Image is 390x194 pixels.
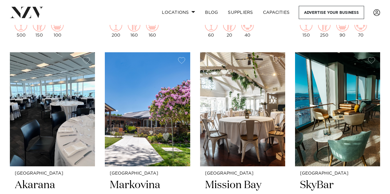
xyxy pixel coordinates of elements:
[33,19,45,38] div: 150
[300,171,375,176] small: [GEOGRAPHIC_DATA]
[110,19,122,31] img: cocktail.png
[205,19,217,38] div: 60
[223,6,258,19] a: SUPPLIERS
[300,19,312,31] img: cocktail.png
[146,19,158,31] img: theatre.png
[205,171,280,176] small: [GEOGRAPHIC_DATA]
[355,19,367,38] div: 70
[157,6,200,19] a: Locations
[15,171,90,176] small: [GEOGRAPHIC_DATA]
[51,19,64,31] img: theatre.png
[241,19,254,31] img: meeting.png
[51,19,64,38] div: 100
[223,19,236,38] div: 20
[318,19,330,38] div: 250
[318,19,330,31] img: dining.png
[15,19,27,38] div: 500
[128,19,140,31] img: dining.png
[258,6,295,19] a: Capacities
[336,19,349,38] div: 90
[300,19,312,38] div: 150
[299,6,364,19] a: Advertise your business
[205,19,217,31] img: cocktail.png
[33,19,45,31] img: dining.png
[128,19,140,38] div: 160
[15,19,27,31] img: cocktail.png
[336,19,349,31] img: theatre.png
[200,6,223,19] a: BLOG
[355,19,367,31] img: meeting.png
[110,171,185,176] small: [GEOGRAPHIC_DATA]
[146,19,158,38] div: 160
[241,19,254,38] div: 40
[110,19,122,38] div: 200
[10,7,43,18] img: nzv-logo.png
[223,19,236,31] img: dining.png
